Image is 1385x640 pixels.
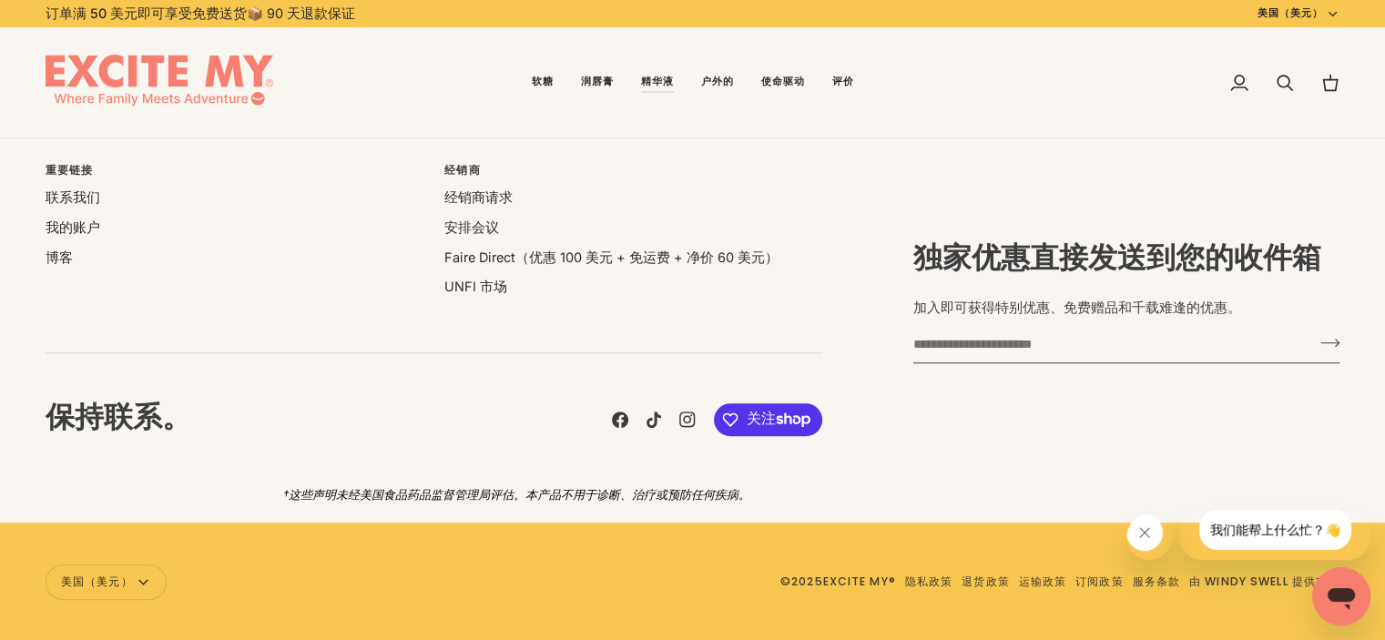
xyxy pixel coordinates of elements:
[1019,574,1066,589] a: 运输政策
[1244,5,1353,21] button: 美国（美元）
[791,574,822,589] font: 2025
[46,162,93,178] font: 重要链接
[444,162,821,188] p: 经销商
[818,27,867,138] a: 评价
[627,27,687,138] a: 精华液
[1309,328,1339,357] button: 加入
[46,219,100,235] a: 我的账户
[1312,567,1370,625] iframe: 启动消息传送窗口的按钮
[581,75,614,88] font: 润唇膏
[1258,6,1323,20] font: 美国（美元）
[444,162,480,178] font: 经销商
[1133,574,1180,589] a: 服务条款
[61,574,133,589] font: 美国（美元）
[444,279,507,294] a: UNFI 市场
[831,75,853,88] font: 评价
[913,300,1241,315] font: 加入即可获得特别优惠、免费赠品和千载难逢的优惠。
[1075,574,1123,589] a: 订阅政策
[46,399,191,434] font: 保持联系。
[567,27,627,138] a: 润唇膏
[46,189,100,205] a: 联系我们
[913,239,1321,275] font: 独家优惠直接发送到您的收件箱
[46,564,167,600] button: 美国（美元）
[1179,510,1370,560] iframe: 来自公司的消息
[780,574,791,589] font: ©
[913,328,1309,361] input: your-email@example.com
[444,189,513,205] a: 经销商请求
[823,574,896,589] a: EXCITE MY®
[518,27,567,138] a: 软糖
[46,5,247,21] font: 订单满 50 美元即可享受免费送货
[1126,514,1172,560] iframe: 关闭消息
[46,162,423,188] p: 重要链接
[641,75,674,88] font: 精华液
[747,27,818,138] a: 使命驱动
[532,75,554,88] font: 软糖
[962,574,1009,589] a: 退货政策
[444,219,499,235] a: 安排会议
[687,27,748,138] a: 户外的
[46,55,273,111] img: EXCITE MY®
[46,249,73,265] a: 博客
[760,75,804,88] font: 使命驱动
[701,75,734,88] font: 户外的
[905,574,952,589] a: 隐私政策
[247,5,355,21] font: 📦 90 天退款保证
[1189,574,1339,589] a: 由 WINDY SWELL 提供支持
[444,249,779,265] a: Faire Direct（优惠 100 美元 + 免运费 + 净价 60 美元）
[283,487,750,502] font: †这些声明未经美国食品药品监督管理局评估。本产品不用于诊断、治疗或预防任何疾病。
